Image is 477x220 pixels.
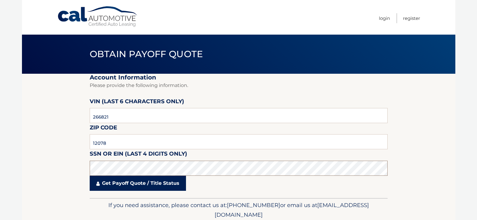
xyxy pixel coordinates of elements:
[90,97,184,108] label: VIN (last 6 characters only)
[94,200,384,220] p: If you need assistance, please contact us at: or email us at
[90,48,203,60] span: Obtain Payoff Quote
[90,176,186,191] a: Get Payoff Quote / Title Status
[90,123,117,134] label: Zip Code
[90,149,187,160] label: SSN or EIN (last 4 digits only)
[90,74,388,81] h2: Account Information
[57,6,138,27] a: Cal Automotive
[90,81,388,90] p: Please provide the following information.
[227,202,280,209] span: [PHONE_NUMBER]
[379,13,390,23] a: Login
[403,13,420,23] a: Register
